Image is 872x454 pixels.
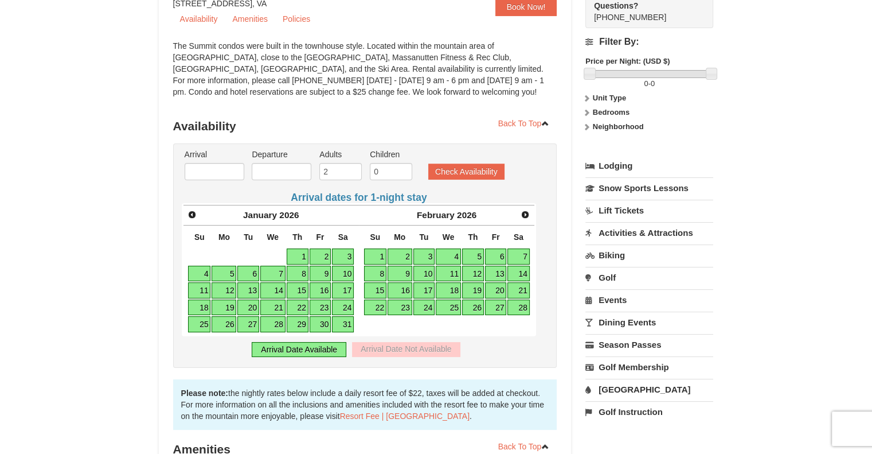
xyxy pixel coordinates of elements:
[188,300,210,316] a: 18
[507,300,529,316] a: 28
[462,300,484,316] a: 26
[585,245,713,266] a: Biking
[585,37,713,47] h4: Filter By:
[319,149,362,160] label: Adults
[585,401,713,422] a: Golf Instruction
[585,156,713,176] a: Lodging
[287,316,308,332] a: 29
[585,177,713,199] a: Snow Sports Lessons
[212,316,236,332] a: 26
[181,389,228,398] strong: Please note:
[388,282,412,298] a: 16
[436,266,461,282] a: 11
[468,232,478,242] span: Thursday
[212,300,236,316] a: 19
[388,300,412,316] a: 23
[188,266,210,282] a: 4
[279,210,299,220] span: 2026
[485,282,507,298] a: 20
[585,57,670,65] strong: Price per Night: (USD $)
[507,249,529,265] a: 7
[364,300,386,316] a: 22
[521,210,530,219] span: Next
[340,412,470,421] a: Resort Fee | [GEOGRAPHIC_DATA]
[212,282,236,298] a: 12
[237,300,259,316] a: 20
[419,232,428,242] span: Tuesday
[364,266,386,282] a: 8
[237,266,259,282] a: 6
[287,249,308,265] a: 1
[644,79,648,88] span: 0
[332,282,354,298] a: 17
[485,300,507,316] a: 27
[428,164,505,180] button: Check Availability
[413,249,435,265] a: 3
[260,282,286,298] a: 14
[388,249,412,265] a: 2
[370,232,380,242] span: Sunday
[225,10,274,28] a: Amenities
[188,316,210,332] a: 25
[436,249,461,265] a: 4
[252,342,346,357] div: Arrival Date Available
[462,249,484,265] a: 5
[173,40,557,109] div: The Summit condos were built in the townhouse style. Located within the mountain area of [GEOGRAP...
[260,316,286,332] a: 28
[237,282,259,298] a: 13
[332,316,354,332] a: 31
[173,10,225,28] a: Availability
[260,266,286,282] a: 7
[287,300,308,316] a: 22
[243,210,277,220] span: January
[585,222,713,243] a: Activities & Attractions
[585,334,713,355] a: Season Passes
[332,300,354,316] a: 24
[244,232,253,242] span: Tuesday
[585,312,713,333] a: Dining Events
[593,108,629,117] strong: Bedrooms
[514,232,523,242] span: Saturday
[310,300,331,316] a: 23
[185,207,201,223] a: Prev
[338,232,348,242] span: Saturday
[507,266,529,282] a: 14
[651,79,655,88] span: 0
[413,282,435,298] a: 17
[594,1,638,10] strong: Questions?
[585,379,713,400] a: [GEOGRAPHIC_DATA]
[260,300,286,316] a: 21
[292,232,302,242] span: Thursday
[370,149,412,160] label: Children
[187,210,197,219] span: Prev
[310,282,331,298] a: 16
[287,266,308,282] a: 8
[485,266,507,282] a: 13
[457,210,476,220] span: 2026
[462,282,484,298] a: 19
[173,115,557,138] h3: Availability
[593,122,644,131] strong: Neighborhood
[185,149,244,160] label: Arrival
[491,115,557,132] a: Back To Top
[212,266,236,282] a: 5
[332,249,354,265] a: 3
[188,282,210,298] a: 11
[237,316,259,332] a: 27
[276,10,317,28] a: Policies
[388,266,412,282] a: 9
[517,207,533,223] a: Next
[394,232,405,242] span: Monday
[462,266,484,282] a: 12
[585,289,713,311] a: Events
[585,356,713,378] a: Golf Membership
[413,300,435,316] a: 24
[310,266,331,282] a: 9
[182,192,537,203] h4: Arrival dates for 1-night stay
[485,249,507,265] a: 6
[364,249,386,265] a: 1
[417,210,455,220] span: February
[443,232,455,242] span: Wednesday
[316,232,324,242] span: Friday
[585,267,713,288] a: Golf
